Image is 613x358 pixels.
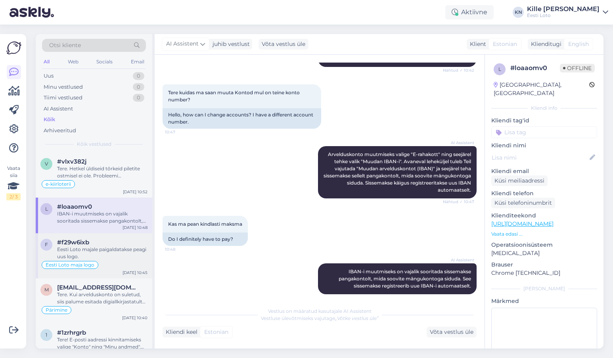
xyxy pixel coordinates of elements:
a: Kille [PERSON_NAME]Eesti Loto [527,6,608,19]
div: Web [66,57,80,67]
p: Chrome [TECHNICAL_ID] [491,269,597,277]
div: Aktiivne [445,5,494,19]
span: Estonian [493,40,517,48]
span: Pärimine [46,308,67,312]
div: [DATE] 10:48 [123,225,148,230]
div: Tere. Hetkel üldiseid tõrkeid piletite ostmisel ei ole. Probleemi lahendamiseks soovitame kustuta... [57,165,148,179]
span: Kas ma pean kindlasti maksma [168,221,242,227]
div: Klienditugi [528,40,561,48]
i: „Võtke vestlus üle” [335,315,379,321]
span: AI Assistent [444,257,474,263]
div: Kliendi info [491,105,597,112]
div: Eesti Loto majale paigaldatakse peagi uus logo. [57,246,148,260]
p: Kliendi email [491,167,597,175]
span: AI Assistent [166,40,199,48]
div: 0 [133,72,144,80]
span: f [45,242,48,248]
span: Tere kuidas ma saan muuta Kontod mul on teine konto number? [168,89,301,103]
div: All [42,57,51,67]
p: Märkmed [491,297,597,305]
div: Kliendi keel [163,328,197,336]
p: Klienditeekond [491,211,597,220]
div: IBAN-i muutmiseks on vajalik sooritada sissemakse pangakontolt, mida soovite mängukontoga siduda.... [57,210,148,225]
div: Hello, how can I change accounts? I have a different account number. [163,108,321,129]
div: Email [129,57,146,67]
span: English [568,40,589,48]
span: Otsi kliente [49,41,81,50]
span: Kõik vestlused [77,141,111,148]
p: Kliendi tag'id [491,116,597,125]
div: 0 [133,83,144,91]
a: [URL][DOMAIN_NAME] [491,220,554,227]
div: Võta vestlus üle [259,39,308,50]
span: Arvelduskonto muutmiseks valige "E-rahakott" ning seejärel tehke valik "Muudan IBAN-i". Avaneval ... [324,151,472,193]
div: Küsi telefoninumbrit [491,198,555,208]
input: Lisa nimi [492,153,588,162]
div: Kõik [44,116,55,124]
div: Uus [44,72,54,80]
span: l [45,206,48,212]
span: Nähtud ✓ 10:47 [443,199,474,205]
span: 10:47 [165,129,195,135]
p: [MEDICAL_DATA] [491,249,597,257]
p: Brauser [491,261,597,269]
span: 10:48 [444,295,474,301]
span: Vestlus on määratud kasutajale AI Assistent [268,308,372,314]
span: #vlxv382j [57,158,86,165]
div: Küsi meiliaadressi [491,175,548,186]
input: Lisa tag [491,126,597,138]
div: Tiimi vestlused [44,94,82,102]
p: Operatsioonisüsteem [491,241,597,249]
span: Offline [560,64,595,72]
div: [DATE] 10:40 [122,315,148,321]
span: AI Assistent [444,140,474,146]
span: IBAN-i muutmiseks on vajalik sooritada sissemakse pangakontolt, mida soovite mängukontoga siduda.... [339,268,472,289]
span: v [45,161,48,167]
div: Minu vestlused [44,83,83,91]
div: Do I definitely have to pay? [163,232,248,246]
span: #loaaomv0 [57,203,92,210]
div: Vaata siia [6,165,21,200]
p: Kliendi telefon [491,189,597,198]
span: Vestluse ülevõtmiseks vajutage [261,315,379,321]
div: juhib vestlust [209,40,250,48]
div: [DATE] 10:45 [123,270,148,276]
span: 10:48 [165,246,195,252]
span: Nähtud ✓ 10:42 [443,67,474,73]
div: 0 [133,94,144,102]
div: [GEOGRAPHIC_DATA], [GEOGRAPHIC_DATA] [494,81,589,97]
img: Askly Logo [6,40,21,55]
div: Kille [PERSON_NAME] [527,6,600,12]
div: Tere! E-posti aadressi kinnitamiseks valige "Konto" ning "Minu andmed". Seejärel vajutage e-posti... [57,336,148,350]
div: Tere. Kui arvelduskonto on suletud, siis palume esitada digiallkirjastatult vabas vormis avaldus.... [57,291,148,305]
div: Socials [95,57,114,67]
div: Arhiveeritud [44,127,76,135]
span: #f29w6ixb [57,239,89,246]
span: #1zrhrgrb [57,329,86,336]
div: AI Assistent [44,105,73,113]
div: KN [513,7,524,18]
span: 1 [46,332,47,338]
p: Vaata edasi ... [491,230,597,238]
span: merilinring@gmail.com [57,284,140,291]
div: Klient [467,40,486,48]
span: e-kiirloterii [46,182,71,187]
div: # loaaomv0 [510,63,560,73]
span: Eesti Loto maja logo [46,263,94,267]
span: l [498,66,501,72]
span: Estonian [204,328,228,336]
div: Eesti Loto [527,12,600,19]
p: Kliendi nimi [491,141,597,150]
div: 2 / 3 [6,193,21,200]
span: m [44,287,49,293]
div: [PERSON_NAME] [491,285,597,292]
div: Võta vestlus üle [427,327,477,337]
div: [DATE] 10:52 [123,189,148,195]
